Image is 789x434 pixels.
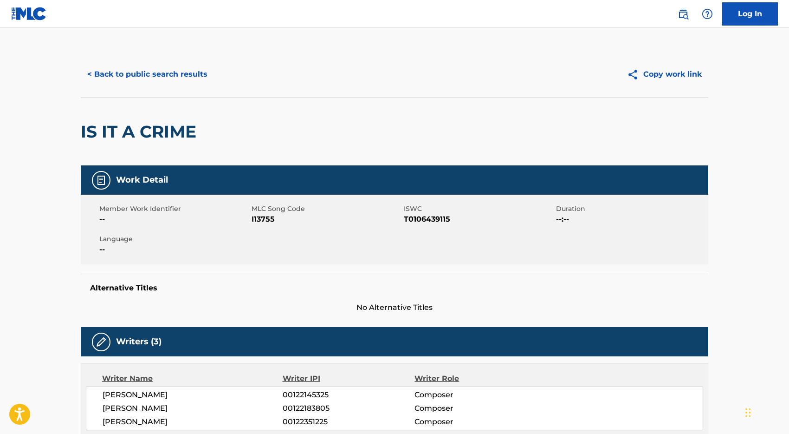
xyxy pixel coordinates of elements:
[283,416,414,427] span: 00122351225
[103,403,283,414] span: [PERSON_NAME]
[96,336,107,348] img: Writers
[103,389,283,401] span: [PERSON_NAME]
[99,244,249,255] span: --
[283,389,414,401] span: 00122145325
[116,175,168,185] h5: Work Detail
[283,373,415,384] div: Writer IPI
[99,234,249,244] span: Language
[556,214,706,225] span: --:--
[81,121,201,142] h2: IS IT A CRIME
[556,204,706,214] span: Duration
[743,389,789,434] iframe: Chat Widget
[698,5,717,23] div: Help
[90,283,699,293] h5: Alternative Titles
[283,403,414,414] span: 00122183805
[116,336,162,347] h5: Writers (3)
[252,204,401,214] span: MLC Song Code
[702,8,713,20] img: help
[81,302,708,313] span: No Alternative Titles
[99,214,249,225] span: --
[414,416,535,427] span: Composer
[404,204,554,214] span: ISWC
[11,7,47,20] img: MLC Logo
[99,204,249,214] span: Member Work Identifier
[96,175,107,186] img: Work Detail
[722,2,778,26] a: Log In
[103,416,283,427] span: [PERSON_NAME]
[252,214,401,225] span: I13755
[627,69,643,80] img: Copy work link
[404,214,554,225] span: T0106439115
[745,399,751,427] div: Drag
[414,389,535,401] span: Composer
[621,63,708,86] button: Copy work link
[678,8,689,20] img: search
[414,403,535,414] span: Composer
[102,373,283,384] div: Writer Name
[414,373,535,384] div: Writer Role
[674,5,692,23] a: Public Search
[81,63,214,86] button: < Back to public search results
